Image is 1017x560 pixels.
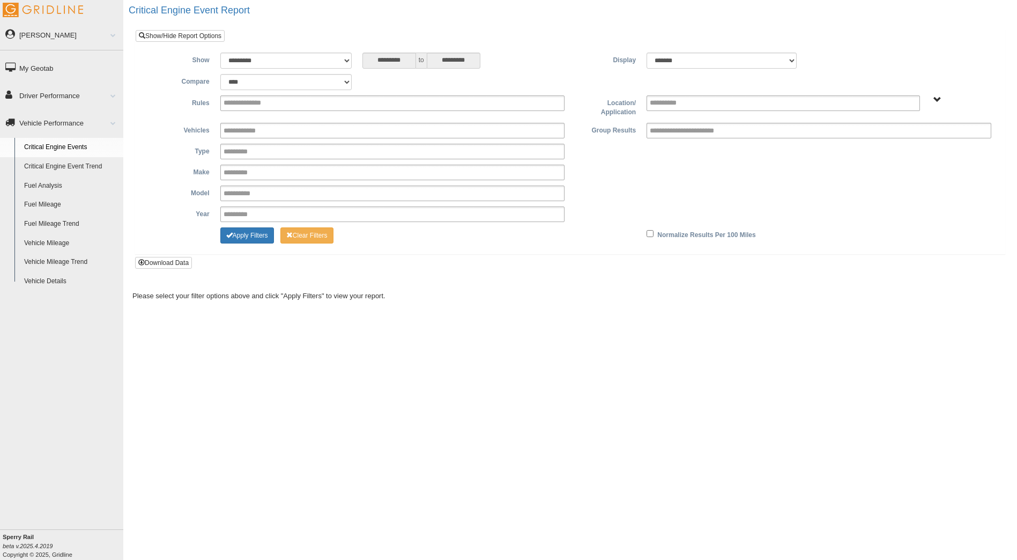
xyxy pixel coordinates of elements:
a: Critical Engine Event Trend [19,157,123,176]
button: Download Data [135,257,192,269]
label: Normalize Results Per 100 Miles [657,227,755,240]
label: Vehicles [144,123,215,136]
a: Fuel Analysis [19,176,123,196]
i: beta v.2025.4.2019 [3,543,53,549]
label: Show [144,53,215,65]
a: Vehicle Mileage [19,234,123,253]
button: Change Filter Options [220,227,274,244]
a: Show/Hide Report Options [136,30,225,42]
img: Gridline [3,3,83,17]
a: Critical Engine Events [19,138,123,157]
span: to [416,53,427,69]
span: Please select your filter options above and click "Apply Filters" to view your report. [132,292,385,300]
label: Group Results [570,123,641,136]
label: Model [144,186,215,198]
button: Change Filter Options [280,227,333,244]
label: Compare [144,74,215,87]
label: Display [570,53,641,65]
label: Make [144,165,215,178]
a: Vehicle Details [19,272,123,291]
label: Rules [144,95,215,108]
b: Sperry Rail [3,534,34,540]
label: Year [144,207,215,219]
a: Fuel Mileage Trend [19,215,123,234]
label: Type [144,144,215,157]
label: Location/ Application [570,95,641,117]
a: Vehicle Mileage Trend [19,253,123,272]
div: Copyright © 2025, Gridline [3,533,123,559]
a: Fuel Mileage [19,195,123,215]
h2: Critical Engine Event Report [129,5,1017,16]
